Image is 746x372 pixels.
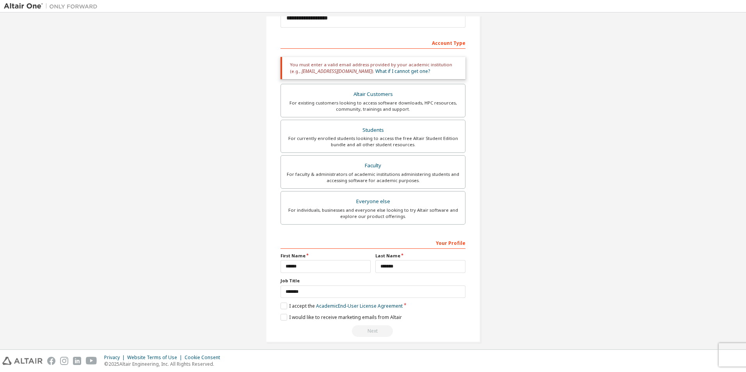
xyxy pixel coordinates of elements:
p: © 2025 Altair Engineering, Inc. All Rights Reserved. [104,361,225,367]
div: For existing customers looking to access software downloads, HPC resources, community, trainings ... [286,100,460,112]
div: You need to provide your academic email [281,325,465,337]
a: Academic End-User License Agreement [316,303,403,309]
label: Job Title [281,278,465,284]
label: I would like to receive marketing emails from Altair [281,314,402,321]
div: You must enter a valid email address provided by your academic institution (e.g., ). [281,57,465,79]
div: Everyone else [286,196,460,207]
label: Last Name [375,253,465,259]
img: linkedin.svg [73,357,81,365]
div: Website Terms of Use [127,354,185,361]
div: Privacy [104,354,127,361]
div: Students [286,125,460,136]
div: Faculty [286,160,460,171]
img: facebook.svg [47,357,55,365]
div: For currently enrolled students looking to access the free Altair Student Edition bundle and all ... [286,135,460,148]
div: Altair Customers [286,89,460,100]
div: Account Type [281,36,465,49]
label: I accept the [281,303,403,309]
div: For faculty & administrators of academic institutions administering students and accessing softwa... [286,171,460,184]
img: instagram.svg [60,357,68,365]
span: [EMAIL_ADDRESS][DOMAIN_NAME] [302,68,372,74]
div: Cookie Consent [185,354,225,361]
a: What if I cannot get one? [375,68,430,74]
img: altair_logo.svg [2,357,43,365]
div: Your Profile [281,236,465,249]
div: For individuals, businesses and everyone else looking to try Altair software and explore our prod... [286,207,460,220]
img: Altair One [4,2,101,10]
label: First Name [281,253,371,259]
img: youtube.svg [86,357,97,365]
